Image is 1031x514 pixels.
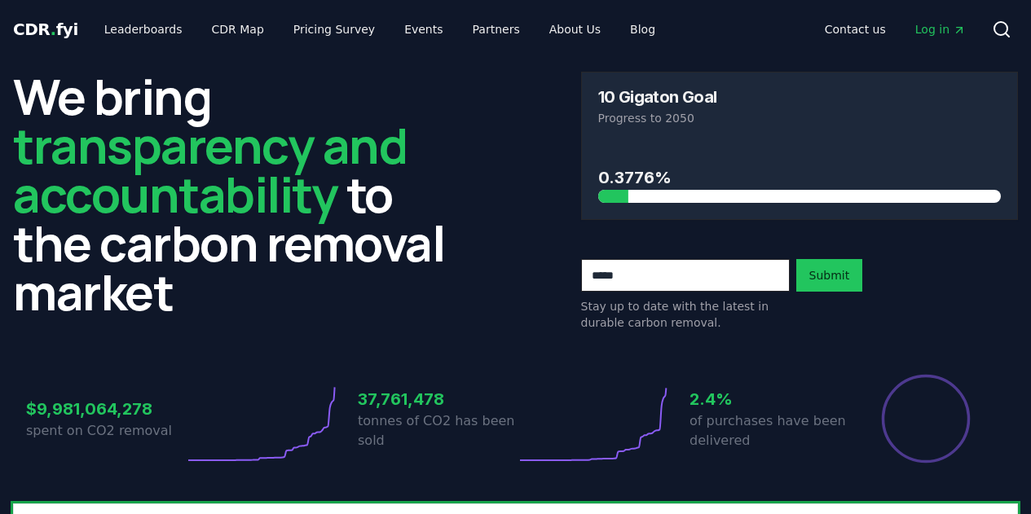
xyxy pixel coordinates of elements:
[690,387,848,411] h3: 2.4%
[26,397,184,421] h3: $9,981,064,278
[812,15,899,44] a: Contact us
[598,89,717,105] h3: 10 Gigaton Goal
[91,15,668,44] nav: Main
[13,18,78,41] a: CDR.fyi
[13,112,407,227] span: transparency and accountability
[51,20,56,39] span: .
[199,15,277,44] a: CDR Map
[13,20,78,39] span: CDR fyi
[812,15,979,44] nav: Main
[13,72,451,316] h2: We bring to the carbon removal market
[796,259,863,292] button: Submit
[536,15,614,44] a: About Us
[26,421,184,441] p: spent on CO2 removal
[617,15,668,44] a: Blog
[358,411,516,450] p: tonnes of CO2 has been sold
[915,21,966,37] span: Log in
[902,15,979,44] a: Log in
[598,110,1002,126] p: Progress to 2050
[280,15,388,44] a: Pricing Survey
[581,298,790,331] p: Stay up to date with the latest in durable carbon removal.
[460,15,533,44] a: Partners
[690,411,848,450] p: of purchases have been delivered
[598,165,1002,190] h3: 0.3776%
[91,15,196,44] a: Leaderboards
[358,387,516,411] h3: 37,761,478
[880,373,972,464] div: Percentage of sales delivered
[391,15,456,44] a: Events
